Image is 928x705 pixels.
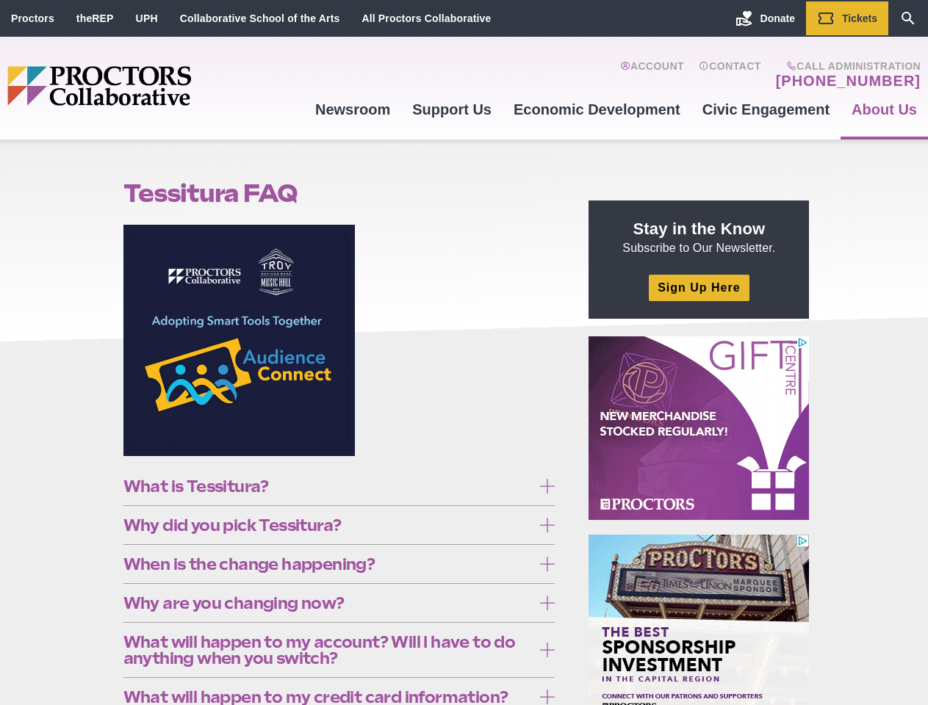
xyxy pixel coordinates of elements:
span: Why are you changing now? [123,595,533,611]
a: Collaborative School of the Arts [180,12,340,24]
a: theREP [76,12,114,24]
span: Tickets [842,12,877,24]
a: UPH [136,12,158,24]
p: Subscribe to Our Newsletter. [606,218,791,256]
a: About Us [841,90,928,129]
a: Donate [724,1,806,35]
iframe: Advertisement [589,336,809,520]
img: Proctors logo [7,66,304,106]
a: Tickets [806,1,888,35]
a: [PHONE_NUMBER] [776,72,921,90]
a: Civic Engagement [691,90,841,129]
a: Support Us [401,90,503,129]
span: What is Tessitura? [123,478,533,494]
span: Why did you pick Tessitura? [123,517,533,533]
span: When is the change happening? [123,556,533,572]
a: Proctors [11,12,54,24]
span: What will happen to my account? Will I have to do anything when you switch? [123,634,533,666]
span: Call Administration [771,60,921,72]
span: What will happen to my credit card information? [123,689,533,705]
strong: Stay in the Know [633,220,766,238]
a: Search [888,1,928,35]
span: Donate [760,12,795,24]
a: Newsroom [304,90,401,129]
a: Sign Up Here [649,275,749,300]
a: Account [620,60,684,90]
a: All Proctors Collaborative [362,12,491,24]
a: Economic Development [503,90,691,129]
a: Contact [699,60,761,90]
h1: Tessitura FAQ [123,179,555,207]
